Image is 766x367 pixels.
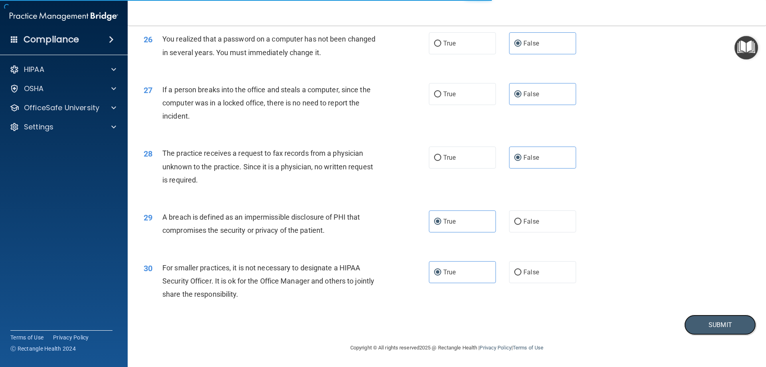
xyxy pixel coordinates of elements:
[162,85,371,120] span: If a person breaks into the office and steals a computer, since the computer was in a locked offi...
[514,270,521,276] input: False
[480,345,511,351] a: Privacy Policy
[162,213,360,234] span: A breach is defined as an impermissible disclosure of PHI that compromises the security or privac...
[24,65,44,74] p: HIPAA
[10,65,116,74] a: HIPAA
[684,315,756,335] button: Submit
[443,90,456,98] span: True
[443,40,456,47] span: True
[523,154,539,161] span: False
[24,122,53,132] p: Settings
[10,122,116,132] a: Settings
[10,345,76,353] span: Ⓒ Rectangle Health 2024
[734,36,758,60] button: Open Resource Center
[513,345,543,351] a: Terms of Use
[443,154,456,161] span: True
[523,90,539,98] span: False
[162,35,375,56] span: You realized that a password on a computer has not been changed in several years. You must immedi...
[10,84,116,93] a: OSHA
[434,41,441,47] input: True
[162,149,373,184] span: The practice receives a request to fax records from a physician unknown to the practice. Since it...
[10,333,43,341] a: Terms of Use
[144,213,152,222] span: 29
[24,103,99,113] p: OfficeSafe University
[144,149,152,159] span: 28
[514,91,521,97] input: False
[443,268,456,276] span: True
[162,264,374,298] span: For smaller practices, it is not necessary to designate a HIPAA Security Officer. It is ok for th...
[523,218,539,225] span: False
[24,34,79,45] h4: Compliance
[523,268,539,276] span: False
[434,155,441,161] input: True
[514,155,521,161] input: False
[523,40,539,47] span: False
[434,270,441,276] input: True
[144,85,152,95] span: 27
[144,35,152,44] span: 26
[434,91,441,97] input: True
[10,8,118,24] img: PMB logo
[301,335,592,361] div: Copyright © All rights reserved 2025 @ Rectangle Health | |
[144,264,152,273] span: 30
[10,103,116,113] a: OfficeSafe University
[24,84,44,93] p: OSHA
[514,219,521,225] input: False
[434,219,441,225] input: True
[514,41,521,47] input: False
[443,218,456,225] span: True
[53,333,89,341] a: Privacy Policy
